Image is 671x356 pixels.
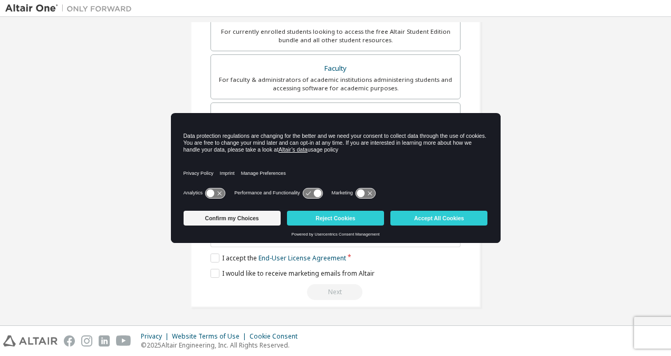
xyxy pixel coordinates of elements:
img: altair_logo.svg [3,335,57,346]
div: Cookie Consent [250,332,304,341]
label: I would like to receive marketing emails from Altair [210,269,375,278]
div: Privacy [141,332,172,341]
a: End-User License Agreement [258,254,346,263]
img: linkedin.svg [99,335,110,346]
div: Everyone else [217,109,454,124]
img: youtube.svg [116,335,131,346]
div: Read and acccept EULA to continue [210,284,461,300]
label: I accept the [210,254,346,263]
div: For currently enrolled students looking to access the free Altair Student Edition bundle and all ... [217,27,454,44]
img: facebook.svg [64,335,75,346]
div: Faculty [217,61,454,76]
div: For faculty & administrators of academic institutions administering students and accessing softwa... [217,76,454,92]
img: Altair One [5,3,137,14]
div: Website Terms of Use [172,332,250,341]
img: instagram.svg [81,335,92,346]
p: © 2025 Altair Engineering, Inc. All Rights Reserved. [141,341,304,350]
